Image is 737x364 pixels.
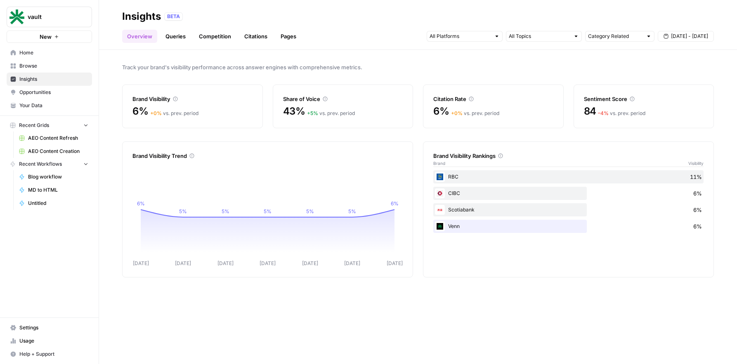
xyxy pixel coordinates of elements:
a: Blog workflow [15,170,92,183]
span: 6% [693,189,702,197]
div: Scotiabank [433,203,704,216]
span: 6% [693,222,702,230]
div: Brand Visibility Rankings [433,152,704,160]
tspan: 6% [137,200,145,207]
div: vs. prev. period [598,110,645,117]
tspan: [DATE] [175,260,191,266]
span: New [40,33,52,41]
tspan: 5% [222,208,229,214]
div: vs. prev. period [150,110,198,117]
button: Workspace: vault [7,7,92,27]
span: Usage [19,337,88,345]
a: Opportunities [7,86,92,99]
tspan: 6% [391,200,399,207]
a: Insights [7,73,92,86]
span: Track your brand's visibility performance across answer engines with comprehensive metrics. [122,63,714,71]
a: Untitled [15,197,92,210]
span: + 5 % [307,110,318,116]
button: [DATE] - [DATE] [658,31,714,42]
div: vs. prev. period [307,110,355,117]
span: Browse [19,62,88,70]
a: Queries [161,30,191,43]
button: Recent Workflows [7,158,92,170]
span: AEO Content Refresh [28,134,88,142]
span: Your Data [19,102,88,109]
img: d9ek087eh3cksh3su0qhyjdlabcc [435,221,445,231]
a: Home [7,46,92,59]
a: Overview [122,30,157,43]
input: All Platforms [430,32,491,40]
span: Untitled [28,200,88,207]
div: BETA [164,12,183,21]
span: 84 [584,105,597,118]
tspan: [DATE] [344,260,360,266]
button: Recent Grids [7,119,92,132]
div: Citation Rate [433,95,553,103]
a: Settings [7,321,92,334]
a: Usage [7,334,92,348]
span: 6% [132,105,149,118]
img: 1bm92vdbh80kod84smm8wemnqj6k [435,205,445,215]
span: 11% [690,173,702,181]
tspan: 5% [306,208,314,214]
a: MD to HTML [15,183,92,197]
div: CIBC [433,187,704,200]
span: Visibility [688,160,704,167]
input: Category Related [588,32,643,40]
span: + 0 % [150,110,162,116]
div: RBC [433,170,704,183]
div: Brand Visibility Trend [132,152,403,160]
img: w9kfb3z5km9nug33mdce4r2lxxk7 [435,188,445,198]
tspan: 5% [264,208,272,214]
a: Your Data [7,99,92,112]
img: apjtpc0sjdht7gdvb5vbii9xi32o [435,172,445,182]
span: [DATE] - [DATE] [671,33,708,40]
button: Help + Support [7,348,92,361]
input: All Topics [509,32,570,40]
span: MD to HTML [28,186,88,194]
div: Brand Visibility [132,95,253,103]
button: New [7,31,92,43]
tspan: 5% [179,208,187,214]
tspan: [DATE] [133,260,149,266]
tspan: [DATE] [217,260,234,266]
tspan: [DATE] [387,260,403,266]
span: 43% [283,105,305,118]
span: vault [28,13,78,21]
a: AEO Content Creation [15,145,92,158]
span: 6% [433,105,449,118]
a: AEO Content Refresh [15,132,92,145]
a: Competition [194,30,236,43]
div: vs. prev. period [451,110,499,117]
a: Browse [7,59,92,73]
div: Share of Voice [283,95,403,103]
div: Insights [122,10,161,23]
img: vault Logo [9,9,24,24]
tspan: 5% [348,208,356,214]
a: Pages [276,30,301,43]
span: Blog workflow [28,173,88,181]
span: Settings [19,324,88,331]
a: Citations [239,30,272,43]
span: Home [19,49,88,56]
span: – 4 % [598,110,609,116]
span: Brand [433,160,445,167]
tspan: [DATE] [260,260,276,266]
span: Recent Workflows [19,160,62,168]
div: Sentiment Score [584,95,704,103]
span: Help + Support [19,350,88,358]
span: Opportunities [19,89,88,96]
span: Insights [19,75,88,83]
span: Recent Grids [19,122,49,129]
span: AEO Content Creation [28,148,88,155]
span: + 0 % [451,110,463,116]
div: Venn [433,220,704,233]
tspan: [DATE] [302,260,318,266]
span: 6% [693,206,702,214]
